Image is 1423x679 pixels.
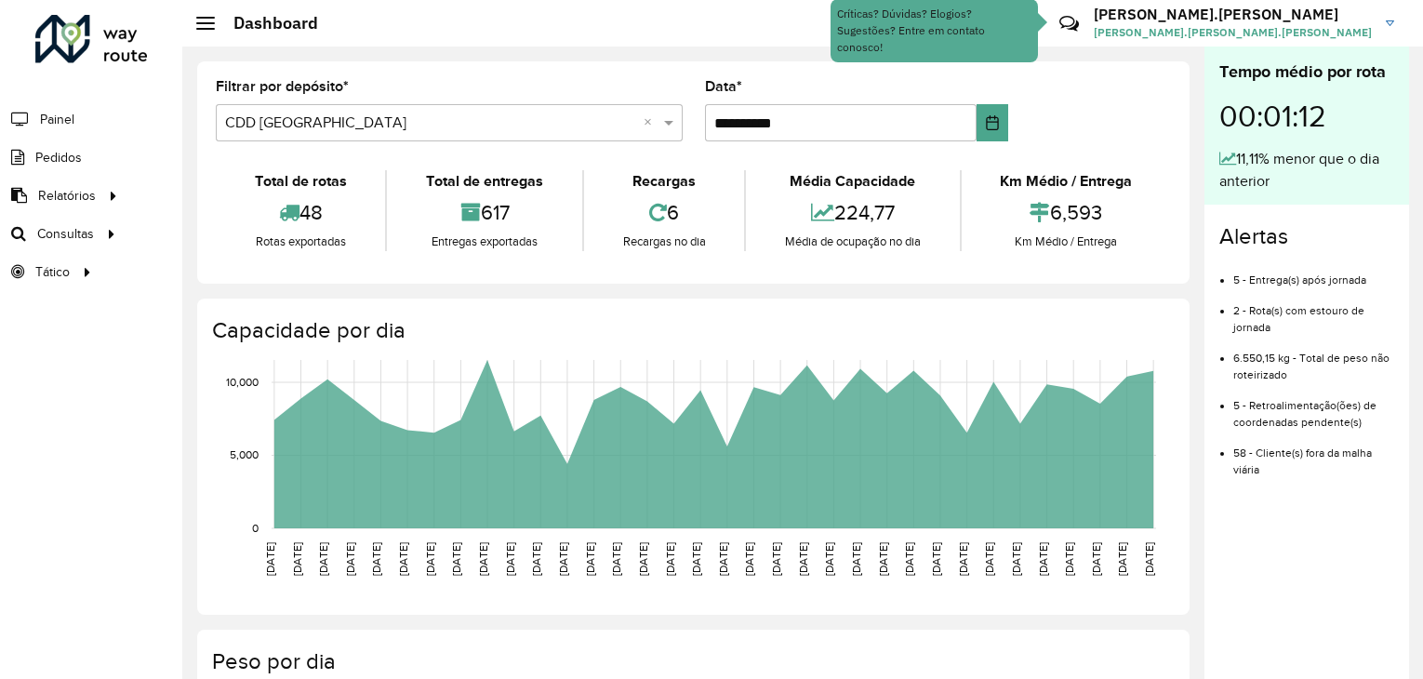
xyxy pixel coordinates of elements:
[977,104,1008,141] button: Choose Date
[504,542,516,576] text: [DATE]
[584,542,596,576] text: [DATE]
[1233,383,1394,431] li: 5 - Retroalimentação(ões) de coordenadas pendente(s)
[450,542,462,576] text: [DATE]
[1219,148,1394,193] div: 11,11% menor que o dia anterior
[344,542,356,576] text: [DATE]
[930,542,942,576] text: [DATE]
[717,542,729,576] text: [DATE]
[903,542,915,576] text: [DATE]
[589,170,739,193] div: Recargas
[215,13,318,33] h2: Dashboard
[751,233,954,251] div: Média de ocupação no dia
[35,262,70,282] span: Tático
[877,542,889,576] text: [DATE]
[477,542,489,576] text: [DATE]
[966,233,1166,251] div: Km Médio / Entrega
[38,186,96,206] span: Relatórios
[1049,4,1089,44] a: Contato Rápido
[1233,258,1394,288] li: 5 - Entrega(s) após jornada
[957,542,969,576] text: [DATE]
[530,542,542,576] text: [DATE]
[220,170,380,193] div: Total de rotas
[589,233,739,251] div: Recargas no dia
[252,522,259,534] text: 0
[637,542,649,576] text: [DATE]
[770,542,782,576] text: [DATE]
[392,233,577,251] div: Entregas exportadas
[823,542,835,576] text: [DATE]
[230,449,259,461] text: 5,000
[1090,542,1102,576] text: [DATE]
[212,317,1171,344] h4: Capacidade por dia
[983,542,995,576] text: [DATE]
[850,542,862,576] text: [DATE]
[664,542,676,576] text: [DATE]
[317,542,329,576] text: [DATE]
[1037,542,1049,576] text: [DATE]
[35,148,82,167] span: Pedidos
[797,542,809,576] text: [DATE]
[1233,288,1394,336] li: 2 - Rota(s) com estouro de jornada
[557,542,569,576] text: [DATE]
[40,110,74,129] span: Painel
[1094,24,1372,41] span: [PERSON_NAME].[PERSON_NAME].[PERSON_NAME]
[1094,6,1372,23] h3: [PERSON_NAME].[PERSON_NAME]
[1143,542,1155,576] text: [DATE]
[37,224,94,244] span: Consultas
[220,193,380,233] div: 48
[1233,336,1394,383] li: 6.550,15 kg - Total de peso não roteirizado
[397,542,409,576] text: [DATE]
[264,542,276,576] text: [DATE]
[751,170,954,193] div: Média Capacidade
[1219,60,1394,85] div: Tempo médio por rota
[291,542,303,576] text: [DATE]
[1219,223,1394,250] h4: Alertas
[392,170,577,193] div: Total de entregas
[966,193,1166,233] div: 6,593
[1219,85,1394,148] div: 00:01:12
[751,193,954,233] div: 224,77
[220,233,380,251] div: Rotas exportadas
[1063,542,1075,576] text: [DATE]
[966,170,1166,193] div: Km Médio / Entrega
[226,376,259,388] text: 10,000
[589,193,739,233] div: 6
[1116,542,1128,576] text: [DATE]
[212,648,1171,675] h4: Peso por dia
[392,193,577,233] div: 617
[743,542,755,576] text: [DATE]
[1233,431,1394,478] li: 58 - Cliente(s) fora da malha viária
[644,112,659,134] span: Clear all
[690,542,702,576] text: [DATE]
[705,75,742,98] label: Data
[610,542,622,576] text: [DATE]
[424,542,436,576] text: [DATE]
[216,75,349,98] label: Filtrar por depósito
[370,542,382,576] text: [DATE]
[1010,542,1022,576] text: [DATE]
